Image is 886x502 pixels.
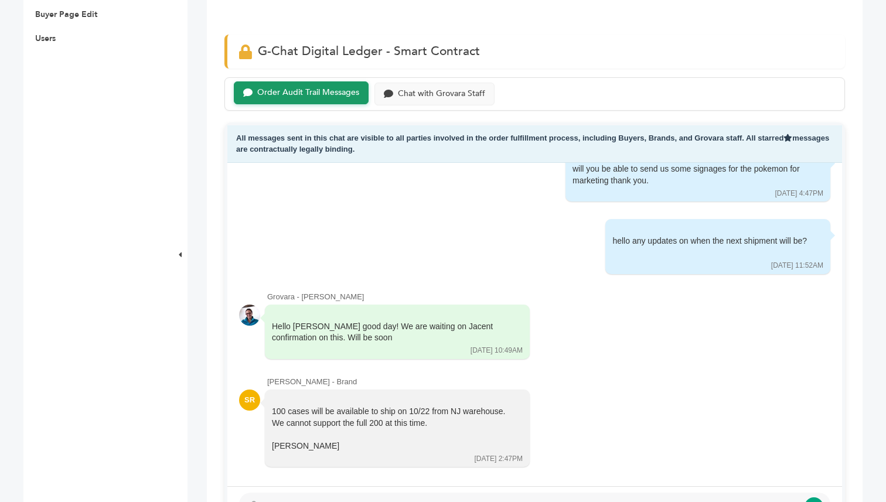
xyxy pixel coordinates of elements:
[775,189,823,199] div: [DATE] 4:47PM
[475,454,523,464] div: [DATE] 2:47PM
[239,390,260,411] div: SR
[267,292,830,302] div: Grovara - [PERSON_NAME]
[257,88,359,98] div: Order Audit Trail Messages
[771,261,823,271] div: [DATE] 11:52AM
[272,440,506,452] div: [PERSON_NAME]
[267,377,830,387] div: [PERSON_NAME] - Brand
[227,125,842,163] div: All messages sent in this chat are visible to all parties involved in the order fulfillment proce...
[573,163,807,186] div: will you be able to send us some signages for the pokemon for marketing thank you.
[272,406,506,452] div: 100 cases will be available to ship on 10/22 from NJ warehouse. We cannot support the full 200 at...
[398,89,485,99] div: Chat with Grovara Staff
[35,33,56,44] a: Users
[471,346,523,356] div: [DATE] 10:49AM
[272,321,506,344] div: Hello [PERSON_NAME] good day! We are waiting on Jacent confirmation on this. Will be soon
[612,235,807,258] div: hello any updates on when the next shipment will be?
[35,9,97,20] a: Buyer Page Edit
[258,43,480,60] span: G-Chat Digital Ledger - Smart Contract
